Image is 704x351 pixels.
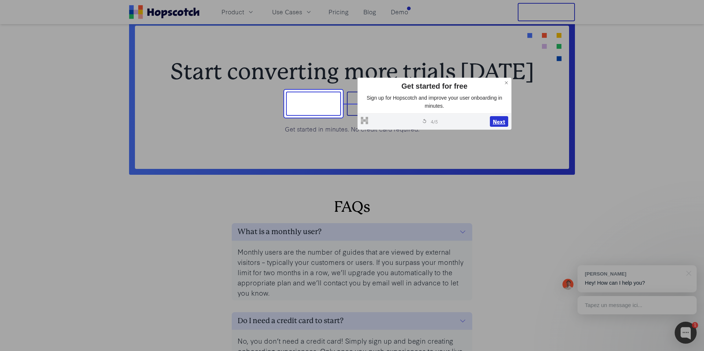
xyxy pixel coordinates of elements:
button: Free Trial [518,3,575,21]
h3: Do I need a credit card to start? [238,315,344,327]
h2: FAQs [135,198,569,216]
a: Blog [360,6,379,18]
button: Do I need a credit card to start? [232,312,472,330]
button: Sign up [286,92,341,116]
a: Home [129,5,199,19]
button: Book a demo [347,92,418,116]
span: Use Cases [272,7,302,16]
button: What is a monthly user? [232,223,472,241]
a: Demo [388,6,411,18]
p: Monthly users are the number of guides that are viewed by external visitors – typically your cust... [238,247,466,298]
h3: What is a monthly user? [238,226,322,238]
p: Sign up for Hopscotch and improve your user onboarding in minutes. [361,94,508,110]
button: Next [490,116,508,127]
p: Get started in minutes. No credit card required. [158,125,546,134]
div: Get started for free [361,81,508,91]
span: 4 / 5 [431,118,438,125]
h2: Start converting more trials [DATE] [158,61,546,83]
img: Mark Spera [562,279,573,290]
div: Tapez un message ici... [577,296,697,314]
button: Product [217,6,259,18]
a: Pricing [326,6,352,18]
span: Product [221,7,244,16]
p: Hey! How can I help you? [585,279,689,287]
button: Use Cases [268,6,317,18]
div: [PERSON_NAME] [585,270,682,277]
div: 1 [692,322,698,328]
